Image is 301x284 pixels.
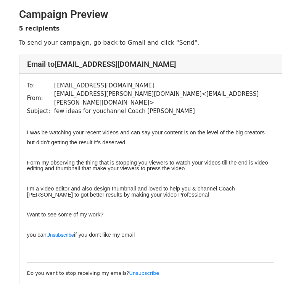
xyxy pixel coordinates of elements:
span: if you don't like my email [74,232,135,238]
span: Want to see some of my work? [27,211,104,218]
td: few ideas for youchannel Coach [PERSON_NAME] [54,107,274,116]
td: [EMAIL_ADDRESS][DOMAIN_NAME] [54,81,274,90]
span: I was be watching your recent videos and can say your content is on the level of the big creators [27,129,265,136]
td: Subject: [27,107,54,116]
h2: Campaign Preview [19,8,282,21]
a: Unsubscribe [47,232,74,238]
span: but didn’t getting the result it’s deserved [27,139,126,145]
small: Do you want to stop receiving my emails? [27,270,159,276]
td: From: [27,90,54,107]
a: Unsubscribe [129,270,159,276]
strong: 5 recipients [19,25,60,32]
td: [EMAIL_ADDRESS][PERSON_NAME][DOMAIN_NAME] < [EMAIL_ADDRESS][PERSON_NAME][DOMAIN_NAME] > [54,90,274,107]
td: To: [27,81,54,90]
p: To send your campaign, go back to Gmail and click "Send". [19,39,282,47]
span: you can [27,232,47,238]
span: Form my observing the thing that is stopping you viewers to watch your videos till the end is vid... [27,160,268,172]
h4: Email to [EMAIL_ADDRESS][DOMAIN_NAME] [27,60,274,69]
span: I’m a video editor and also design thumbnail and loved to help you & channel Coach [PERSON_NAME] ... [27,186,235,198]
